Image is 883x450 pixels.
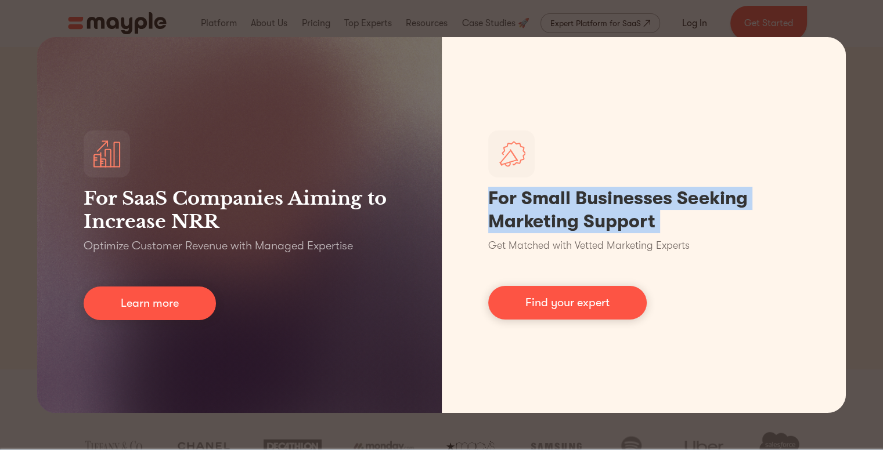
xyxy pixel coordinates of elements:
p: Optimize Customer Revenue with Managed Expertise [84,238,353,254]
a: Learn more [84,286,216,320]
a: Find your expert [488,286,647,320]
h1: For Small Businesses Seeking Marketing Support [488,187,800,233]
p: Get Matched with Vetted Marketing Experts [488,238,690,253]
h3: For SaaS Companies Aiming to Increase NRR [84,187,395,233]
